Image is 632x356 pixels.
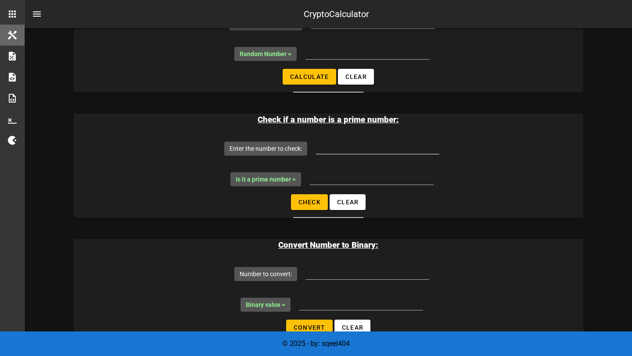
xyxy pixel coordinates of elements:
[291,194,328,210] button: Check
[283,69,336,85] button: Calculate
[304,7,369,21] div: CryptoCalculator
[26,4,47,25] button: nav-menu-toggle
[240,270,292,278] label: Number to convert:
[330,194,366,210] button: Clear
[286,320,333,335] button: Convert
[246,301,285,308] span: Binary value =
[298,199,321,206] span: Check
[337,199,359,206] span: Clear
[345,73,367,80] span: Clear
[230,144,302,153] label: Enter the number to check:
[240,50,291,57] span: Random Number =
[74,239,583,251] h3: Convert Number to Binary:
[334,320,370,335] button: Clear
[293,324,326,331] span: Convert
[341,324,363,331] span: Clear
[290,73,329,80] span: Calculate
[338,69,374,85] button: Clear
[74,114,583,126] h3: Check if a number is a prime number:
[282,339,350,348] span: © 2025 - by: sqeel404
[236,176,296,183] span: Is it a prime number =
